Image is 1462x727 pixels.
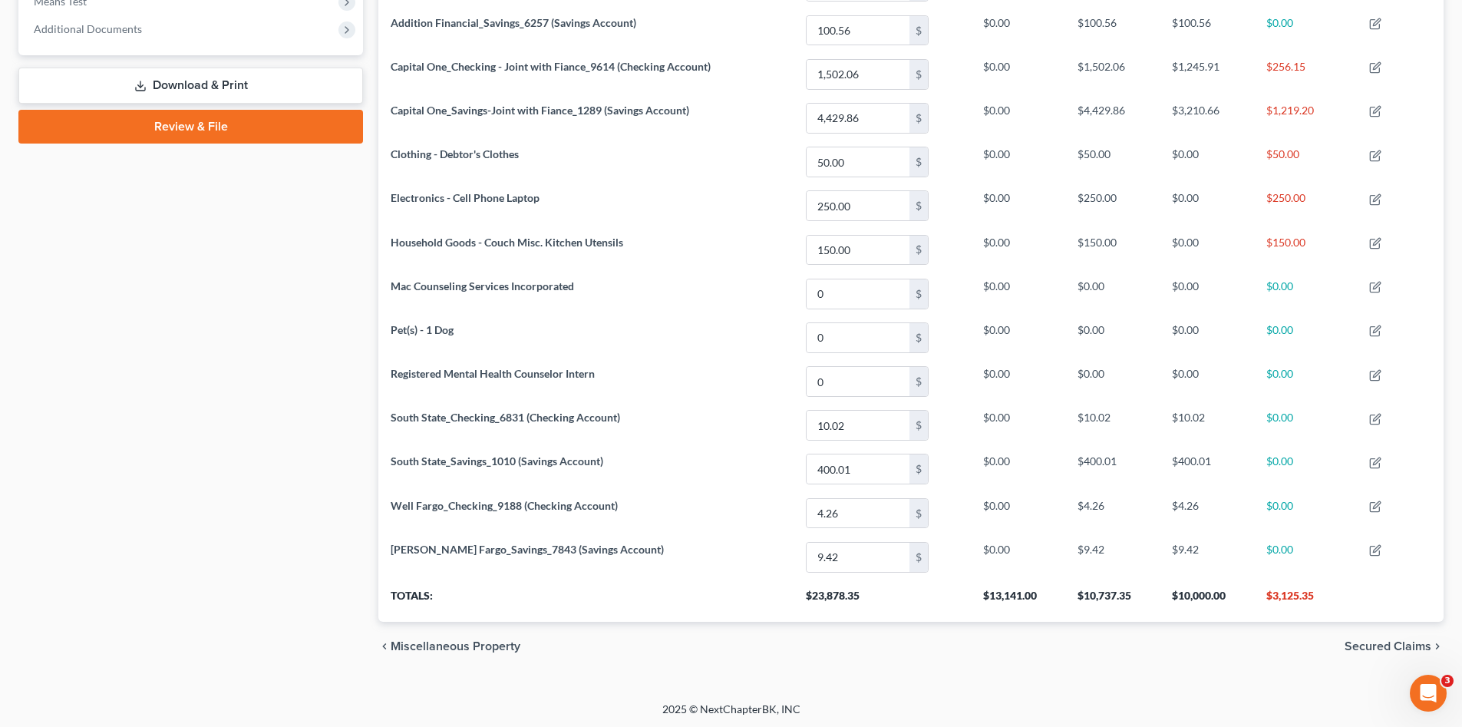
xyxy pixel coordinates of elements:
td: $0.00 [1254,316,1357,359]
td: $0.00 [1254,272,1357,316]
td: $0.00 [971,448,1065,491]
td: $0.00 [971,140,1065,183]
div: $ [909,60,928,89]
span: [PERSON_NAME] Fargo_Savings_7843 (Savings Account) [391,543,664,556]
td: $0.00 [1254,535,1357,579]
td: $0.00 [971,272,1065,316]
td: $0.00 [1065,272,1160,316]
input: 0.00 [807,411,909,440]
iframe: Intercom live chat [1410,675,1447,712]
i: chevron_right [1431,640,1444,653]
td: $0.00 [971,359,1065,403]
span: Clothing - Debtor's Clothes [391,147,519,160]
td: $0.00 [971,316,1065,359]
th: $3,125.35 [1254,579,1357,622]
input: 0.00 [807,104,909,133]
input: 0.00 [807,323,909,352]
span: 3 [1441,675,1454,687]
td: $0.00 [1160,228,1254,272]
td: $400.01 [1065,448,1160,491]
div: $ [909,279,928,309]
span: Additional Documents [34,22,142,35]
td: $10.02 [1065,404,1160,448]
div: $ [909,543,928,572]
div: $ [909,147,928,177]
td: $0.00 [1254,491,1357,535]
td: $1,219.20 [1254,96,1357,140]
button: Secured Claims chevron_right [1345,640,1444,653]
td: $0.00 [971,96,1065,140]
td: $250.00 [1254,184,1357,228]
td: $0.00 [1160,272,1254,316]
span: South State_Checking_6831 (Checking Account) [391,411,620,424]
td: $100.56 [1160,8,1254,52]
td: $0.00 [1160,184,1254,228]
span: South State_Savings_1010 (Savings Account) [391,454,603,468]
input: 0.00 [807,16,909,45]
td: $4.26 [1160,491,1254,535]
td: $0.00 [971,535,1065,579]
span: Electronics - Cell Phone Laptop [391,191,540,204]
input: 0.00 [807,454,909,484]
td: $150.00 [1065,228,1160,272]
td: $0.00 [1254,359,1357,403]
td: $0.00 [1065,316,1160,359]
span: Mac Counseling Services Incorporated [391,279,574,292]
td: $0.00 [1160,316,1254,359]
td: $0.00 [1254,8,1357,52]
td: $0.00 [971,404,1065,448]
span: Miscellaneous Property [391,640,520,653]
td: $0.00 [1160,140,1254,183]
td: $1,502.06 [1065,52,1160,96]
td: $50.00 [1254,140,1357,183]
td: $250.00 [1065,184,1160,228]
td: $0.00 [1160,359,1254,403]
a: Review & File [18,110,363,144]
td: $0.00 [971,491,1065,535]
td: $0.00 [1065,359,1160,403]
span: Registered Mental Health Counselor Intern [391,367,595,380]
input: 0.00 [807,236,909,265]
th: $10,737.35 [1065,579,1160,622]
button: chevron_left Miscellaneous Property [378,640,520,653]
div: $ [909,323,928,352]
div: $ [909,16,928,45]
td: $0.00 [971,8,1065,52]
div: $ [909,367,928,396]
td: $256.15 [1254,52,1357,96]
td: $50.00 [1065,140,1160,183]
span: Household Goods - Couch Misc. Kitchen Utensils [391,236,623,249]
td: $0.00 [1254,448,1357,491]
td: $100.56 [1065,8,1160,52]
td: $1,245.91 [1160,52,1254,96]
input: 0.00 [807,279,909,309]
span: Capital One_Savings-Joint with Fiance_1289 (Savings Account) [391,104,689,117]
span: Pet(s) - 1 Dog [391,323,454,336]
a: Download & Print [18,68,363,104]
input: 0.00 [807,147,909,177]
th: Totals: [378,579,794,622]
td: $150.00 [1254,228,1357,272]
input: 0.00 [807,191,909,220]
td: $0.00 [1254,404,1357,448]
input: 0.00 [807,367,909,396]
td: $9.42 [1065,535,1160,579]
th: $13,141.00 [971,579,1065,622]
div: $ [909,236,928,265]
div: $ [909,454,928,484]
td: $10.02 [1160,404,1254,448]
td: $4,429.86 [1065,96,1160,140]
td: $0.00 [971,52,1065,96]
span: Capital One_Checking - Joint with Fiance_9614 (Checking Account) [391,60,711,73]
span: Addition Financial_Savings_6257 (Savings Account) [391,16,636,29]
div: $ [909,104,928,133]
input: 0.00 [807,60,909,89]
div: $ [909,411,928,440]
i: chevron_left [378,640,391,653]
input: 0.00 [807,499,909,528]
td: $0.00 [971,184,1065,228]
span: Secured Claims [1345,640,1431,653]
div: $ [909,499,928,528]
td: $400.01 [1160,448,1254,491]
input: 0.00 [807,543,909,572]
